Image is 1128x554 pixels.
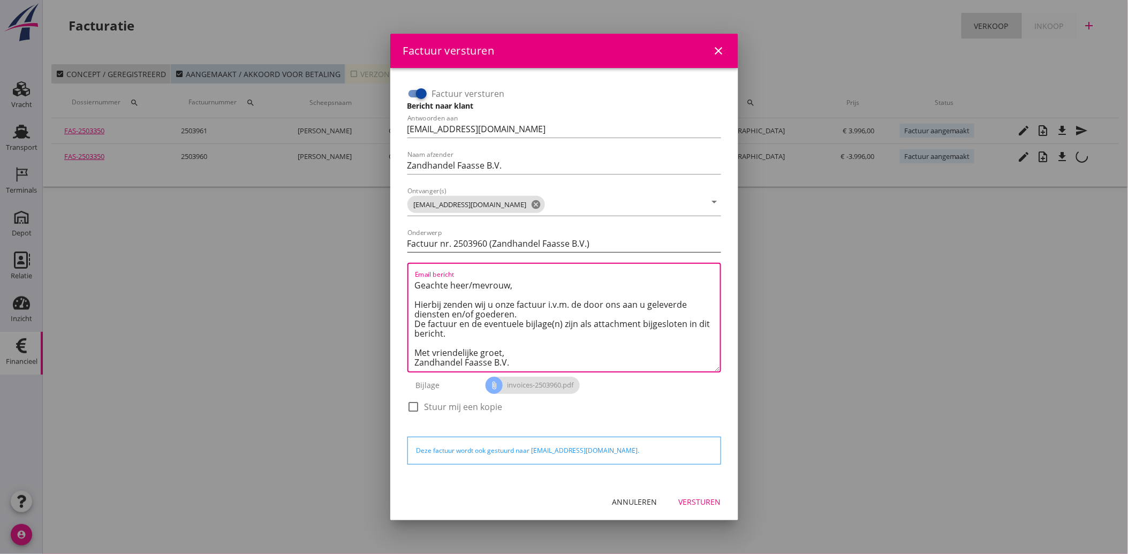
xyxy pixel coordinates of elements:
input: Naam afzender [407,157,721,174]
div: Bijlage [407,373,486,398]
textarea: Email bericht [415,277,720,371]
input: Ontvanger(s) [547,196,706,213]
span: [EMAIL_ADDRESS][DOMAIN_NAME] [407,196,545,213]
span: invoices-2503960.pdf [486,377,580,394]
i: arrow_drop_down [708,195,721,208]
input: Antwoorden aan [407,120,721,138]
i: cancel [531,199,542,210]
h3: Bericht naar klant [407,100,721,111]
i: close [713,44,725,57]
label: Stuur mij een kopie [425,401,503,412]
div: Factuur versturen [403,43,495,59]
input: Onderwerp [407,235,721,252]
button: Annuleren [604,492,666,512]
button: Versturen [670,492,730,512]
div: Annuleren [612,496,657,507]
div: Deze factuur wordt ook gestuurd naar [EMAIL_ADDRESS][DOMAIN_NAME]. [417,446,712,456]
i: attach_file [486,377,503,394]
label: Factuur versturen [432,88,505,99]
div: Versturen [679,496,721,507]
